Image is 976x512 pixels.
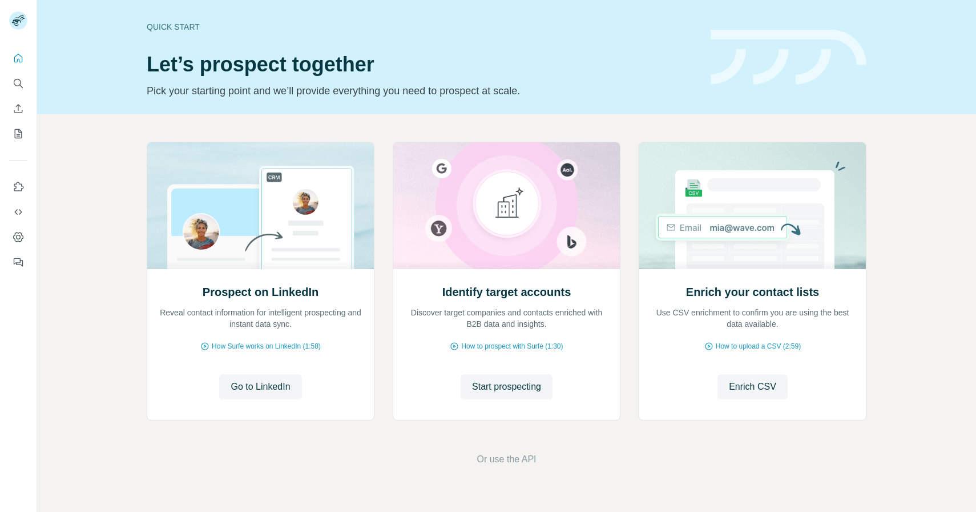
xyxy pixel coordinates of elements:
[639,142,866,269] img: Enrich your contact lists
[9,73,27,94] button: Search
[711,30,866,85] img: banner
[9,48,27,69] button: Quick start
[729,380,776,394] span: Enrich CSV
[231,380,290,394] span: Go to LinkedIn
[9,202,27,222] button: Use Surfe API
[405,307,608,330] p: Discover target companies and contacts enriched with B2B data and insights.
[9,177,27,197] button: Use Surfe on LinkedIn
[716,341,801,351] span: How to upload a CSV (2:59)
[717,374,788,399] button: Enrich CSV
[9,227,27,247] button: Dashboard
[147,142,374,269] img: Prospect on LinkedIn
[461,341,563,351] span: How to prospect with Surfe (1:30)
[219,374,301,399] button: Go to LinkedIn
[461,374,552,399] button: Start prospecting
[442,284,571,300] h2: Identify target accounts
[477,453,536,466] button: Or use the API
[203,284,318,300] h2: Prospect on LinkedIn
[159,307,362,330] p: Reveal contact information for intelligent prospecting and instant data sync.
[212,341,321,351] span: How Surfe works on LinkedIn (1:58)
[686,284,819,300] h2: Enrich your contact lists
[147,53,697,76] h1: Let’s prospect together
[393,142,620,269] img: Identify target accounts
[9,252,27,273] button: Feedback
[472,380,541,394] span: Start prospecting
[147,21,697,33] div: Quick start
[9,123,27,144] button: My lists
[147,83,697,99] p: Pick your starting point and we’ll provide everything you need to prospect at scale.
[651,307,854,330] p: Use CSV enrichment to confirm you are using the best data available.
[9,98,27,119] button: Enrich CSV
